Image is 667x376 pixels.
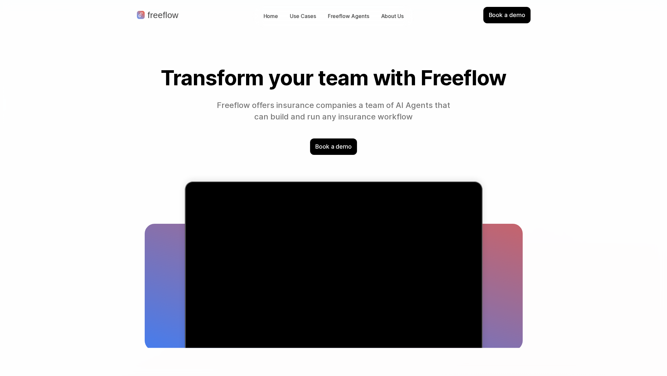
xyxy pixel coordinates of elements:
[310,138,357,155] div: Book a demo
[489,11,525,19] p: Book a demo
[214,100,453,123] p: Freeflow offers insurance companies a team of AI Agents that can build and run any insurance work...
[145,66,523,89] h1: Transform your team with Freeflow
[483,7,530,23] div: Book a demo
[378,11,407,21] a: About Us
[263,12,278,20] p: Home
[381,12,404,20] p: About Us
[148,11,178,19] p: freeflow
[290,12,316,20] p: Use Cases
[324,11,372,21] a: Freeflow Agents
[315,142,352,151] p: Book a demo
[328,12,369,20] p: Freeflow Agents
[287,11,319,21] button: Use Cases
